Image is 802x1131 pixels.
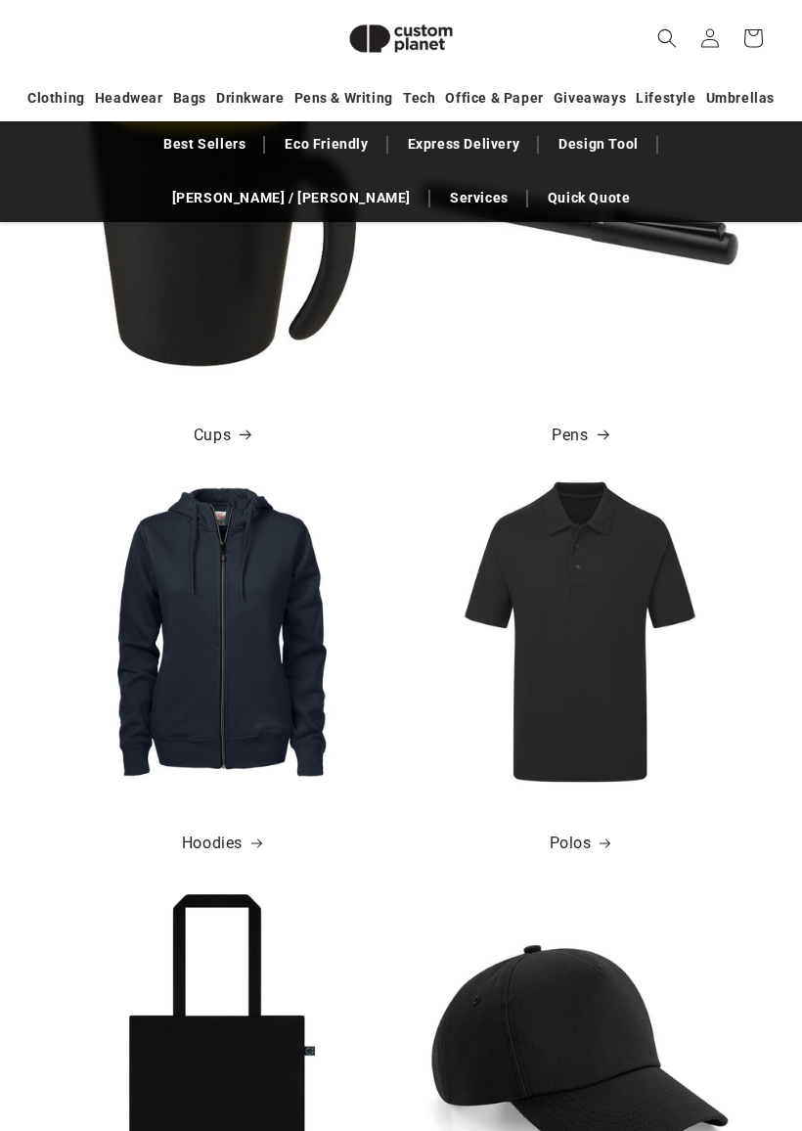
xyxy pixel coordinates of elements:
a: Hoodies [182,831,262,859]
a: Headwear [95,81,163,115]
a: Pens [552,423,607,451]
a: Best Sellers [154,127,255,161]
a: Quick Quote [538,181,641,215]
img: Oli 360 ml ceramic mug with handle [64,67,380,384]
a: Polos [550,831,611,859]
a: Pens & Writing [294,81,393,115]
img: UCC Everyday Polo - Black [422,475,738,792]
a: Drinkware [216,81,284,115]
a: Services [440,181,518,215]
a: Bags [173,81,206,115]
a: Design Tool [549,127,648,161]
a: Tech [403,81,435,115]
a: Office & Paper [445,81,543,115]
a: Umbrellas [706,81,775,115]
img: Custom Planet [333,8,469,69]
a: [PERSON_NAME] / [PERSON_NAME] [162,181,421,215]
a: Cups [194,423,250,451]
iframe: Chat Widget [467,920,802,1131]
a: Express Delivery [398,127,530,161]
a: Clothing [27,81,85,115]
a: Lifestyle [636,81,695,115]
a: Eco Friendly [275,127,378,161]
a: Giveaways [554,81,626,115]
img: Ladies Overhead Full Zip Hoody - Black [64,475,380,792]
summary: Search [646,17,689,60]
